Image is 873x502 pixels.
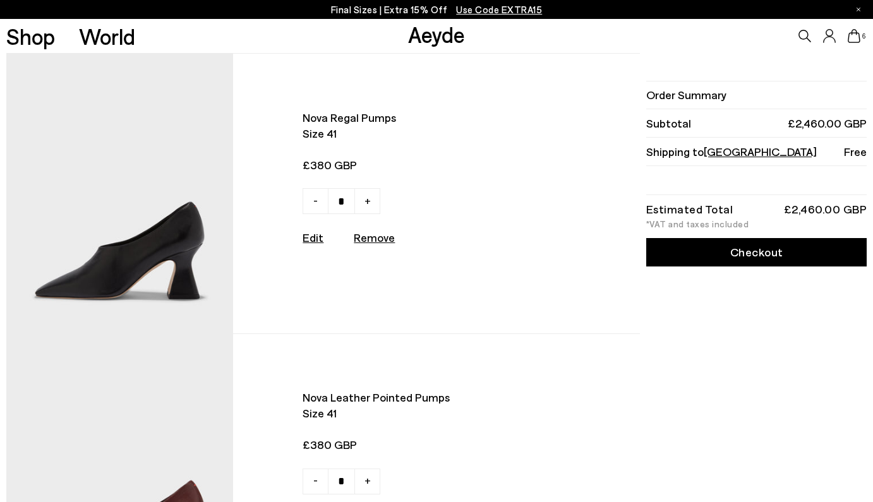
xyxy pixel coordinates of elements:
[860,33,867,40] span: 6
[313,193,318,208] span: -
[354,188,380,214] a: +
[79,25,135,47] a: World
[364,472,371,487] span: +
[303,110,550,126] span: Nova regal pumps
[646,205,733,213] div: Estimated Total
[303,405,550,421] span: Size 41
[303,157,550,173] span: £380 GBP
[303,188,328,214] a: -
[844,144,867,160] span: Free
[646,220,867,229] div: *VAT and taxes included
[303,126,550,141] span: Size 41
[354,469,380,494] a: +
[784,205,867,213] div: £2,460.00 GBP
[6,54,233,333] img: AEYDE-NOVA-NAPPA-LEATHER-BLACK-1_580x.jpg
[646,144,817,160] span: Shipping to
[303,437,550,453] span: £380 GBP
[6,25,55,47] a: Shop
[456,4,542,15] span: Navigate to /collections/ss25-final-sizes
[848,29,860,43] a: 6
[646,109,867,138] li: Subtotal
[788,116,867,131] span: £2,460.00 GBP
[313,472,318,487] span: -
[704,145,817,158] span: [GEOGRAPHIC_DATA]
[303,230,323,244] a: Edit
[364,193,371,208] span: +
[331,2,543,18] p: Final Sizes | Extra 15% Off
[303,469,328,494] a: -
[646,81,867,109] li: Order Summary
[646,238,867,266] a: Checkout
[303,390,550,405] span: Nova leather pointed pumps
[408,21,465,47] a: Aeyde
[354,230,395,244] u: Remove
